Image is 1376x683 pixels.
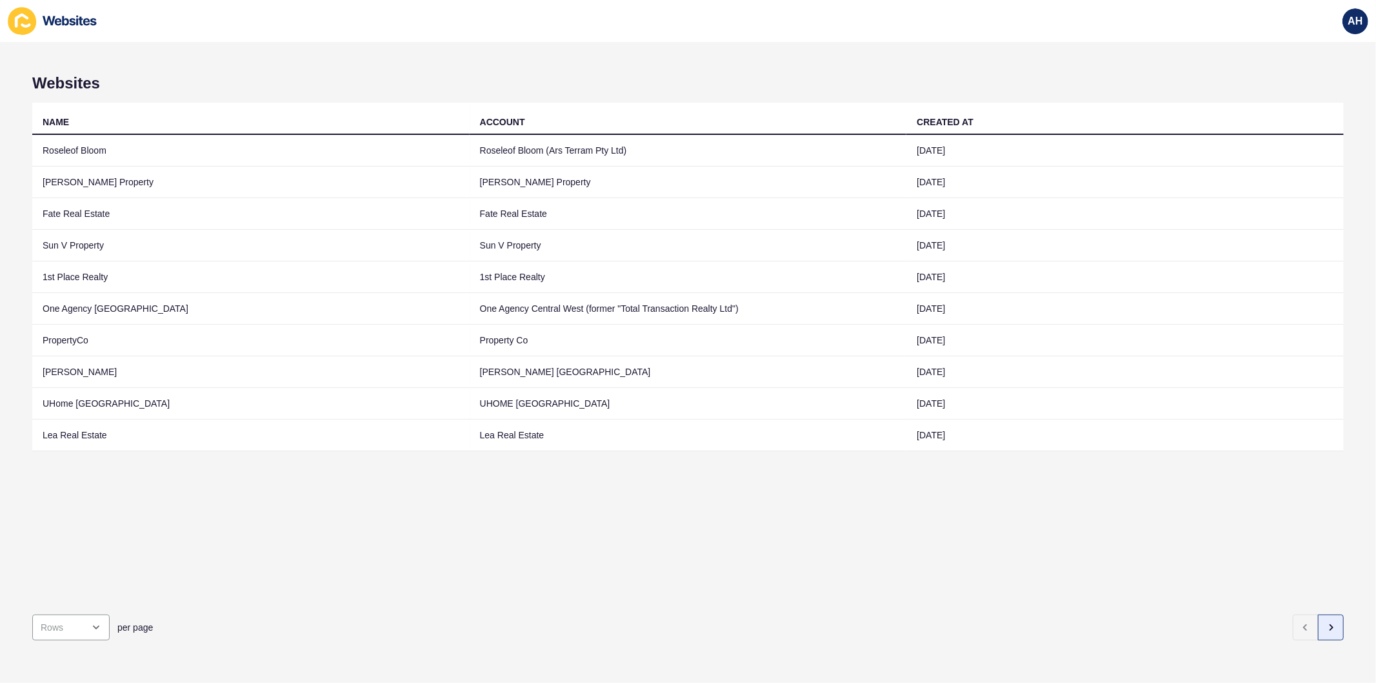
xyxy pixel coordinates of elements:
td: [DATE] [906,261,1344,293]
div: NAME [43,116,69,128]
td: Fate Real Estate [32,198,470,230]
td: Roseleof Bloom [32,135,470,167]
td: [PERSON_NAME] [32,356,470,388]
td: [DATE] [906,167,1344,198]
td: One Agency Central West (former "Total Transaction Realty Ltd") [470,293,907,325]
td: UHOME [GEOGRAPHIC_DATA] [470,388,907,420]
td: Roseleof Bloom (Ars Terram Pty Ltd) [470,135,907,167]
td: Sun V Property [470,230,907,261]
td: [DATE] [906,135,1344,167]
td: [DATE] [906,325,1344,356]
td: Sun V Property [32,230,470,261]
h1: Websites [32,74,1344,92]
td: [DATE] [906,198,1344,230]
div: open menu [32,615,110,640]
td: [DATE] [906,356,1344,388]
span: per page [117,621,153,634]
td: Fate Real Estate [470,198,907,230]
td: [DATE] [906,230,1344,261]
td: [PERSON_NAME] Property [470,167,907,198]
td: [DATE] [906,388,1344,420]
td: 1st Place Realty [470,261,907,293]
div: CREATED AT [917,116,973,128]
td: UHome [GEOGRAPHIC_DATA] [32,388,470,420]
div: ACCOUNT [480,116,525,128]
td: [DATE] [906,420,1344,451]
td: PropertyCo [32,325,470,356]
td: Lea Real Estate [32,420,470,451]
td: 1st Place Realty [32,261,470,293]
td: [PERSON_NAME] Property [32,167,470,198]
td: One Agency [GEOGRAPHIC_DATA] [32,293,470,325]
td: Lea Real Estate [470,420,907,451]
td: [PERSON_NAME] [GEOGRAPHIC_DATA] [470,356,907,388]
td: [DATE] [906,293,1344,325]
span: AH [1348,15,1362,28]
td: Property Co [470,325,907,356]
